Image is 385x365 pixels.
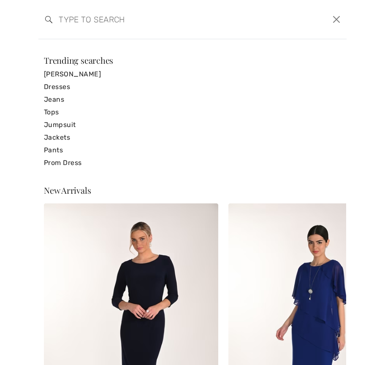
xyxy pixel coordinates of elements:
a: [PERSON_NAME] [44,68,341,81]
div: Trending searches [44,56,341,65]
span: New Arrivals [44,184,91,196]
a: Pants [44,144,341,157]
a: Prom Dress [44,157,341,169]
a: Jumpsuit [44,119,341,131]
a: Dresses [44,81,341,93]
a: Jeans [44,93,341,106]
img: search the website [45,16,52,23]
a: Tops [44,106,341,119]
button: Close [330,13,343,26]
span: Chat [20,6,37,14]
input: TYPE TO SEARCH [52,7,266,32]
a: Jackets [44,131,341,144]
